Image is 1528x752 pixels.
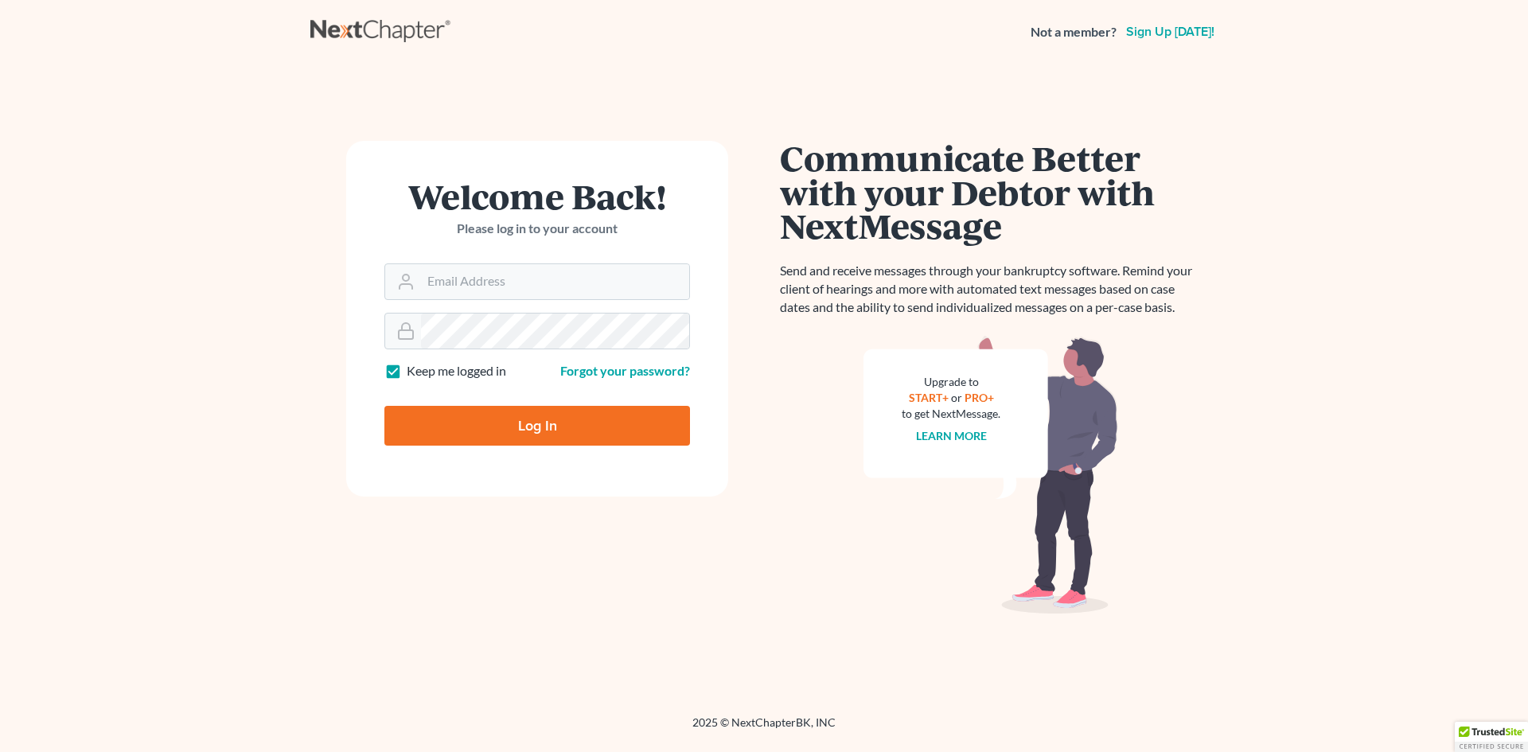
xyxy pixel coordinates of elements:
[965,391,994,404] a: PRO+
[310,715,1218,743] div: 2025 © NextChapterBK, INC
[1455,722,1528,752] div: TrustedSite Certified
[909,391,949,404] a: START+
[902,374,1000,390] div: Upgrade to
[1123,25,1218,38] a: Sign up [DATE]!
[421,264,689,299] input: Email Address
[407,362,506,380] label: Keep me logged in
[780,141,1202,243] h1: Communicate Better with your Debtor with NextMessage
[560,363,690,378] a: Forgot your password?
[902,406,1000,422] div: to get NextMessage.
[384,179,690,213] h1: Welcome Back!
[780,262,1202,317] p: Send and receive messages through your bankruptcy software. Remind your client of hearings and mo...
[384,220,690,238] p: Please log in to your account
[384,406,690,446] input: Log In
[951,391,962,404] span: or
[863,336,1118,614] img: nextmessage_bg-59042aed3d76b12b5cd301f8e5b87938c9018125f34e5fa2b7a6b67550977c72.svg
[1031,23,1117,41] strong: Not a member?
[916,429,987,442] a: Learn more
